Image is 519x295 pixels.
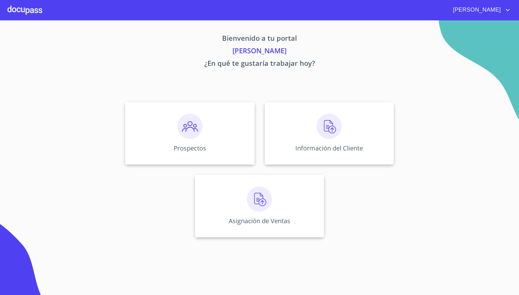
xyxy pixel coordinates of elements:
span: [PERSON_NAME] [448,5,504,15]
img: carga.png [317,114,342,139]
p: Información del Cliente [295,144,363,152]
button: account of current user [448,5,511,15]
p: ¿En qué te gustaría trabajar hoy? [67,58,452,71]
p: Prospectos [174,144,206,152]
img: carga.png [247,187,272,212]
p: Asignación de Ventas [229,217,290,225]
img: prospectos.png [177,114,202,139]
p: [PERSON_NAME] [67,45,452,58]
p: Bienvenido a tu portal [67,33,452,45]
